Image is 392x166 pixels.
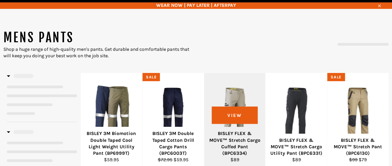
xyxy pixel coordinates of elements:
[147,130,199,156] div: BISLEY 3M Double Taped Cotton Drill Cargo Pants (BPC6003T)
[212,107,258,124] span: View
[349,157,358,163] s: $99
[3,2,389,9] span: WEAR NOW | PAY LATER | AFTERPAY
[327,73,345,81] div: Sale
[3,29,196,46] h1: MENS PANTS
[274,87,318,146] img: BISLEY FLEX & MOVE™ Stretch Cargo Utility Pant (BPC6331) - Workin' Gear
[151,87,195,146] img: BISLEY BPC6003T 3M Double Taped Cotton Drill Cargo Pants - Workin' Gear
[147,156,199,163] div: $59.95
[142,73,160,81] div: Sale
[158,157,172,163] s: $72.95
[85,130,138,156] div: BISLEY 3M Biomotion Double Taped Cool Light Weight Utility Pant (BP6999T)
[332,137,385,157] div: BISLEY FLEX & MOVE™ Stretch Pant (BPC6130)
[85,156,138,163] div: $59.95
[270,156,323,163] div: $89
[3,46,196,59] div: Shop a huge range of high-quality men's pants. Get durable and comfortable pants that will keep y...
[332,156,385,163] div: $79
[208,130,261,156] div: BISLEY FLEX & MOVE™ Stretch Cargo Cuffed Pant (BPC6334)
[270,137,323,157] div: BISLEY FLEX & MOVE™ Stretch Cargo Utility Pant (BPC6331)
[336,87,380,146] img: BISLEY FLEX & MOVE™ Stretch Pant (BPC6130) - Workin' Gear
[91,81,132,151] img: BISLEY BP6999T 3M Biomotion Double Taped Cool Light Weight Utility Pant - Workin' Gear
